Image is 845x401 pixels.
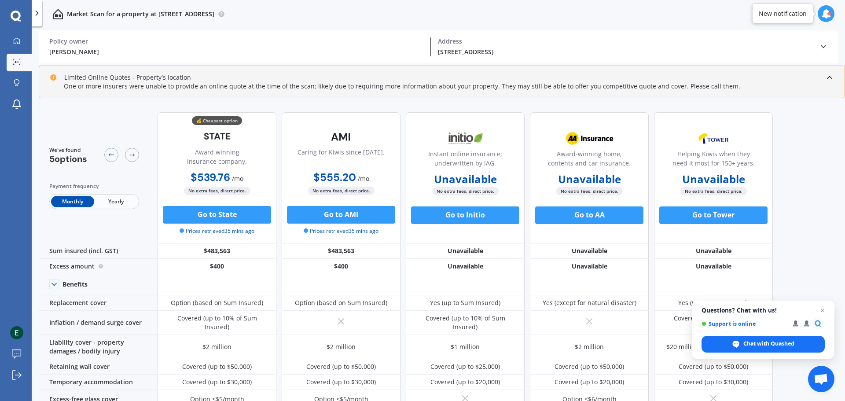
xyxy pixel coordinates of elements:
[530,259,649,274] div: Unavailable
[308,187,375,195] span: No extra fees, direct price.
[679,378,748,386] div: Covered (up to $30,000)
[430,362,500,371] div: Covered (up to $25,000)
[10,326,23,339] img: ACg8ocIZHrp3OjQBUKtPCsSEZye0eoh6YKHKleRHPpLANzMaMarC3e0=s96-c
[39,359,158,375] div: Retaining wall cover
[543,298,636,307] div: Yes (except for natural disaster)
[555,378,624,386] div: Covered (up to $20,000)
[171,298,263,307] div: Option (based on Sum Insured)
[558,175,621,184] b: Unavailable
[191,170,230,184] b: $539.76
[39,375,158,390] div: Temporary accommodation
[661,314,766,331] div: Covered (up to 15% of Sum Insured)
[295,298,387,307] div: Option (based on Sum Insured)
[327,342,356,351] div: $2 million
[413,149,517,171] div: Instant online insurance; underwritten by IAG.
[306,378,376,386] div: Covered (up to $30,000)
[202,342,231,351] div: $2 million
[313,170,356,184] b: $555.20
[62,280,88,288] div: Benefits
[451,342,480,351] div: $1 million
[67,10,214,18] p: Market Scan for a property at [STREET_ADDRESS]
[39,295,158,311] div: Replacement cover
[165,147,269,169] div: Award winning insurance company.
[282,243,400,259] div: $483,563
[298,147,385,169] div: Caring for Kiwis since [DATE].
[182,378,252,386] div: Covered (up to $30,000)
[679,362,748,371] div: Covered (up to $50,000)
[39,259,158,274] div: Excess amount
[50,82,834,91] div: One or more insurers were unable to provide an online quote at the time of the scan; likely due t...
[304,227,378,235] span: Prices retrieved 35 mins ago
[560,128,618,150] img: AA.webp
[654,259,773,274] div: Unavailable
[535,206,643,224] button: Go to AA
[94,196,137,207] span: Yearly
[358,174,369,183] span: / mo
[555,362,624,371] div: Covered (up to $50,000)
[682,175,745,184] b: Unavailable
[49,37,423,45] div: Policy owner
[312,126,370,148] img: AMI-text-1.webp
[575,342,604,351] div: $2 million
[180,227,254,235] span: Prices retrieved 35 mins ago
[412,314,518,331] div: Covered (up to 10% of Sum Insured)
[49,47,423,56] div: [PERSON_NAME]
[684,128,742,150] img: Tower.webp
[702,307,825,314] span: Questions? Chat with us!
[282,259,400,274] div: $400
[158,243,276,259] div: $483,563
[39,311,158,335] div: Inflation / demand surge cover
[232,174,243,183] span: / mo
[430,378,500,386] div: Covered (up to $20,000)
[49,153,87,165] span: 5 options
[438,37,812,45] div: Address
[430,298,500,307] div: Yes (up to Sum Insured)
[182,362,252,371] div: Covered (up to $50,000)
[808,366,834,392] a: Open chat
[49,182,139,191] div: Payment frequency
[406,243,525,259] div: Unavailable
[287,206,395,224] button: Go to AMI
[184,187,250,195] span: No extra fees, direct price.
[759,9,807,18] div: New notification
[434,175,497,184] b: Unavailable
[188,126,246,147] img: State-text-1.webp
[39,335,158,359] div: Liability cover - property damages / bodily injury
[39,243,158,259] div: Sum insured (incl. GST)
[680,187,747,195] span: No extra fees, direct price.
[702,336,825,353] span: Chat with Quashed
[432,187,499,195] span: No extra fees, direct price.
[50,73,191,82] div: Limited Online Quotes - Property's location
[53,9,63,19] img: home-and-contents.b802091223b8502ef2dd.svg
[743,340,794,348] span: Chat with Quashed
[661,149,765,171] div: Helping Kiwis when they need it most for 150+ years.
[158,259,276,274] div: $400
[537,149,641,171] div: Award-winning home, contents and car insurance.
[556,187,623,195] span: No extra fees, direct price.
[530,243,649,259] div: Unavailable
[411,206,519,224] button: Go to Initio
[51,196,94,207] span: Monthly
[436,128,494,150] img: Initio.webp
[702,320,786,327] span: Support is online
[192,116,242,125] div: 💰 Cheapest option
[678,298,749,307] div: Yes (up to Sum Insured)
[659,206,768,224] button: Go to Tower
[306,362,376,371] div: Covered (up to $50,000)
[164,314,270,331] div: Covered (up to 10% of Sum Insured)
[654,243,773,259] div: Unavailable
[163,206,271,224] button: Go to State
[438,47,812,56] div: [STREET_ADDRESS]
[49,146,87,154] span: We've found
[406,259,525,274] div: Unavailable
[666,342,761,351] div: $20 million ($100K bodily injury)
